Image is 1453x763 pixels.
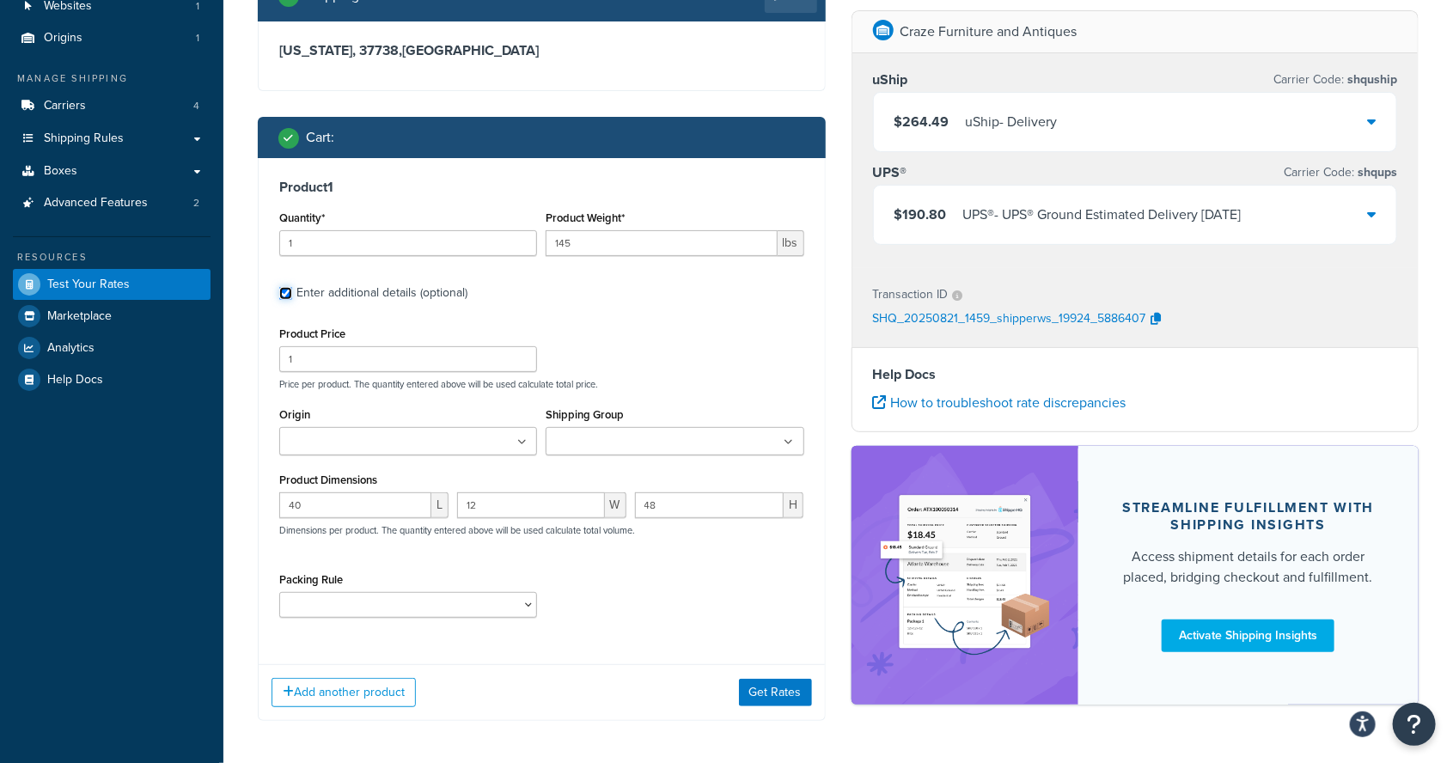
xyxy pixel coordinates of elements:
[306,130,334,145] h2: Cart :
[272,678,416,707] button: Add another product
[1162,620,1334,652] a: Activate Shipping Insights
[279,473,377,486] label: Product Dimensions
[13,123,211,155] a: Shipping Rules
[605,492,626,518] span: W
[279,408,310,421] label: Origin
[275,378,809,390] p: Price per product. The quantity entered above will be used calculate total price.
[47,278,130,292] span: Test Your Rates
[894,204,947,224] span: $190.80
[1354,163,1397,181] span: shqups
[546,230,777,256] input: 0.00
[877,472,1053,679] img: feature-image-si-e24932ea9b9fcd0ff835db86be1ff8d589347e8876e1638d903ea230a36726be.png
[873,364,1398,385] h4: Help Docs
[13,301,211,332] a: Marketplace
[279,179,804,196] h3: Product 1
[873,283,949,307] p: Transaction ID
[44,164,77,179] span: Boxes
[279,211,325,224] label: Quantity*
[44,131,124,146] span: Shipping Rules
[47,341,95,356] span: Analytics
[193,99,199,113] span: 4
[1273,68,1397,92] p: Carrier Code:
[1393,703,1436,746] button: Open Resource Center
[546,211,625,224] label: Product Weight*
[963,203,1242,227] div: UPS® - UPS® Ground Estimated Delivery [DATE]
[431,492,449,518] span: L
[778,230,804,256] span: lbs
[47,373,103,388] span: Help Docs
[13,156,211,187] a: Boxes
[279,287,292,300] input: Enter additional details (optional)
[873,307,1146,333] p: SHQ_20250821_1459_shipperws_19924_5886407
[13,187,211,219] a: Advanced Features2
[13,22,211,54] a: Origins1
[13,90,211,122] a: Carriers4
[13,250,211,265] div: Resources
[47,309,112,324] span: Marketplace
[1344,70,1397,89] span: shquship
[44,99,86,113] span: Carriers
[13,364,211,395] a: Help Docs
[1284,161,1397,185] p: Carrier Code:
[1120,499,1377,534] div: Streamline Fulfillment with Shipping Insights
[13,71,211,86] div: Manage Shipping
[275,524,635,536] p: Dimensions per product. The quantity entered above will be used calculate total volume.
[739,679,812,706] button: Get Rates
[873,393,1126,412] a: How to troubleshoot rate discrepancies
[296,281,467,305] div: Enter additional details (optional)
[279,42,804,59] h3: [US_STATE], 37738 , [GEOGRAPHIC_DATA]
[900,20,1078,44] p: Craze Furniture and Antiques
[1120,546,1377,588] div: Access shipment details for each order placed, bridging checkout and fulfillment.
[546,408,624,421] label: Shipping Group
[13,22,211,54] li: Origins
[196,31,199,46] span: 1
[873,164,907,181] h3: UPS®
[894,112,949,131] span: $264.49
[873,71,908,89] h3: uShip
[13,90,211,122] li: Carriers
[44,31,82,46] span: Origins
[279,573,343,586] label: Packing Rule
[279,327,345,340] label: Product Price
[966,110,1058,134] div: uShip - Delivery
[193,196,199,211] span: 2
[784,492,803,518] span: H
[44,196,148,211] span: Advanced Features
[13,269,211,300] a: Test Your Rates
[13,333,211,363] a: Analytics
[279,230,537,256] input: 0.0
[13,187,211,219] li: Advanced Features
